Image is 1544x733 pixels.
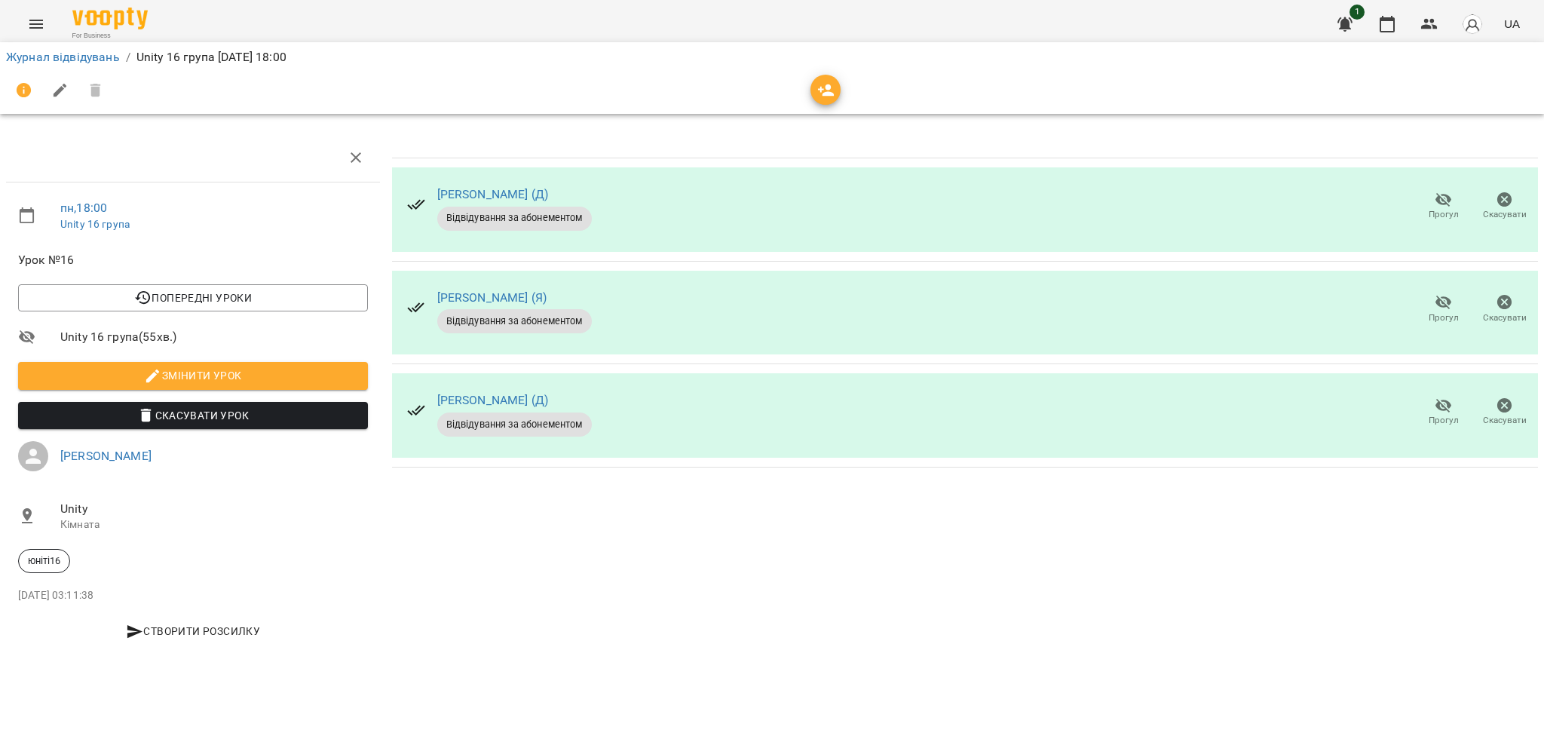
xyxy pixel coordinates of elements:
button: Скасувати [1474,186,1535,228]
span: юніті16 [19,554,69,568]
p: [DATE] 03:11:38 [18,588,368,603]
div: юніті16 [18,549,70,573]
span: Прогул [1429,208,1459,221]
span: Змінити урок [30,366,356,385]
button: Прогул [1413,288,1474,330]
img: Voopty Logo [72,8,148,29]
span: Unity [60,500,368,518]
a: пн , 18:00 [60,201,107,215]
span: Попередні уроки [30,289,356,307]
button: Прогул [1413,186,1474,228]
span: Відвідування за абонементом [437,314,592,328]
span: UA [1504,16,1520,32]
a: [PERSON_NAME] (Д) [437,187,549,201]
span: 1 [1349,5,1365,20]
nav: breadcrumb [6,48,1538,66]
li: / [126,48,130,66]
p: Кімната [60,517,368,532]
a: Unity 16 група [60,218,130,230]
span: Відвідування за абонементом [437,211,592,225]
button: Скасувати Урок [18,402,368,429]
span: Скасувати [1483,208,1527,221]
a: Журнал відвідувань [6,50,120,64]
span: Скасувати [1483,414,1527,427]
span: Скасувати Урок [30,406,356,425]
span: Прогул [1429,414,1459,427]
button: Попередні уроки [18,284,368,311]
a: [PERSON_NAME] [60,449,152,463]
p: Unity 16 група [DATE] 18:00 [136,48,286,66]
span: Скасувати [1483,311,1527,324]
span: Прогул [1429,311,1459,324]
a: [PERSON_NAME] (Д) [437,393,549,407]
a: [PERSON_NAME] (Я) [437,290,547,305]
button: Прогул [1413,391,1474,434]
span: Урок №16 [18,251,368,269]
button: Створити розсилку [18,618,368,645]
span: For Business [72,31,148,41]
button: Скасувати [1474,391,1535,434]
span: Unity 16 група ( 55 хв. ) [60,328,368,346]
button: Menu [18,6,54,42]
span: Створити розсилку [24,622,362,640]
button: Скасувати [1474,288,1535,330]
button: UA [1498,10,1526,38]
button: Змінити урок [18,362,368,389]
span: Відвідування за абонементом [437,418,592,431]
img: avatar_s.png [1462,14,1483,35]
